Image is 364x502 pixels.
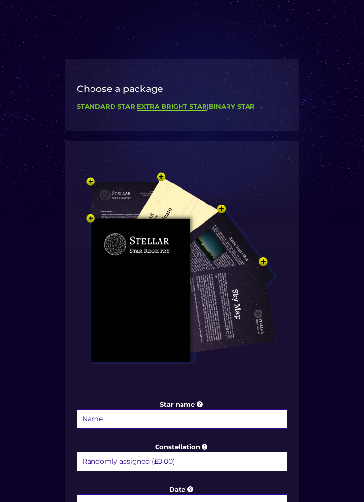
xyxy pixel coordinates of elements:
a: Extra Bright Star [137,103,207,112]
label: Star name [77,400,287,431]
b: Extra Bright Star [137,103,207,111]
label: Constellation [77,443,287,473]
a: Standard Star [77,103,135,111]
select: Constellation [77,452,287,472]
h3: Choose a package [77,84,287,95]
a: Binary Star [209,103,255,111]
img: tucked-zoomable-1-1.png [77,166,287,398]
div: | | [77,102,287,112]
input: Star name [77,410,287,429]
